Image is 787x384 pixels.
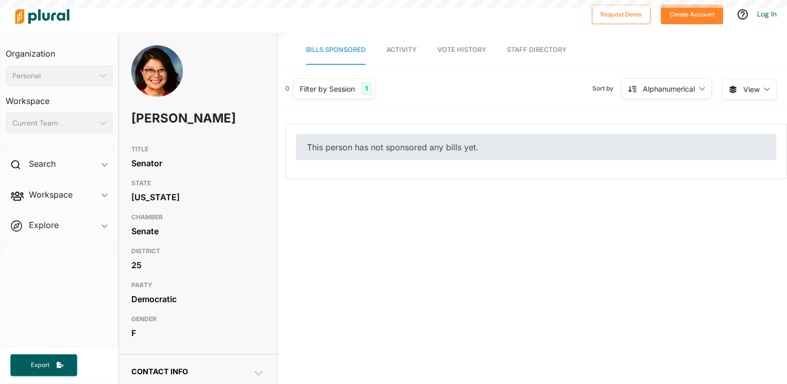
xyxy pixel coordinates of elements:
div: 25 [131,257,265,273]
div: 0 [285,84,289,93]
span: Vote History [437,46,486,54]
span: Bills Sponsored [306,46,366,54]
div: Senator [131,155,265,171]
div: [US_STATE] [131,189,265,205]
a: Log In [757,9,777,19]
span: Sort by [592,84,622,93]
button: Create Account [661,5,723,24]
div: F [131,325,265,341]
img: Headshot of Karina Villa [131,45,183,123]
h2: Search [29,158,56,169]
button: Export [10,354,77,376]
h1: [PERSON_NAME] [131,103,212,134]
a: Create Account [661,8,723,19]
div: 1 [361,82,372,95]
a: Activity [386,36,417,65]
span: View [743,84,760,95]
span: Activity [386,46,417,54]
div: Alphanumerical [643,83,695,94]
div: Current Team [12,118,96,129]
a: Vote History [437,36,486,65]
span: Contact Info [131,367,188,376]
a: Bills Sponsored [306,36,366,65]
a: Request Demo [592,8,651,19]
div: Democratic [131,291,265,307]
div: This person has not sponsored any bills yet. [296,134,776,160]
h3: GENDER [131,313,265,325]
h3: TITLE [131,143,265,155]
div: Filter by Session [300,83,355,94]
h3: STATE [131,177,265,189]
h3: Workspace [6,86,113,109]
a: Staff Directory [507,36,567,65]
h3: Organization [6,39,113,61]
h3: DISTRICT [131,245,265,257]
span: Export [24,361,57,370]
h3: CHAMBER [131,211,265,223]
h3: PARTY [131,279,265,291]
div: Personal [12,71,96,81]
div: Senate [131,223,265,239]
button: Request Demo [592,5,651,24]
